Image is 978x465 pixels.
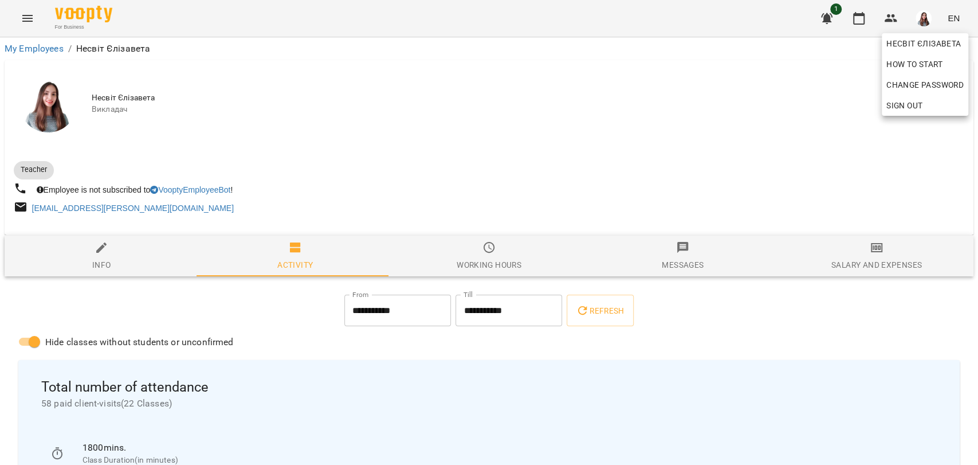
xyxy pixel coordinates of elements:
[882,54,947,75] a: How to start
[882,33,968,54] a: Несвіт Єлізавета
[886,99,922,112] span: Sign Out
[886,37,964,50] span: Несвіт Єлізавета
[882,75,968,95] a: Change Password
[886,57,942,71] span: How to start
[886,78,964,92] span: Change Password
[882,95,968,116] button: Sign Out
